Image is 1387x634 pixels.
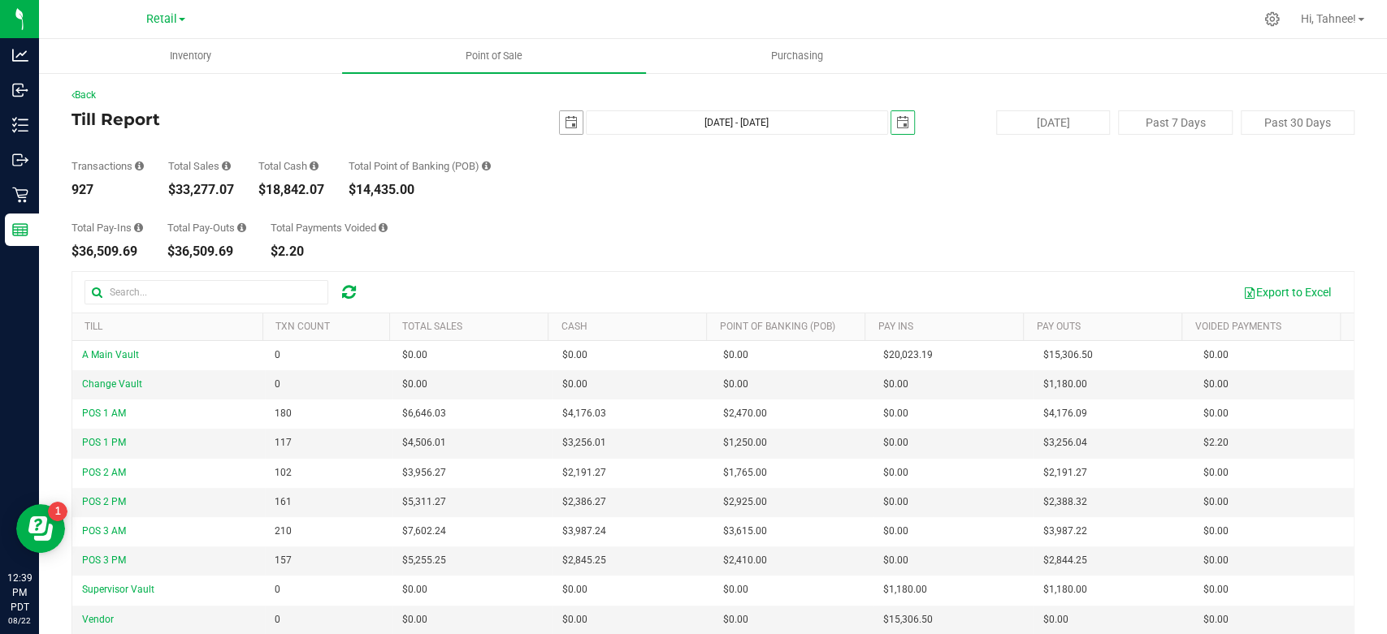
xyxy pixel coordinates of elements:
[402,406,446,421] span: $6,646.03
[82,496,126,507] span: POS 2 PM
[749,49,845,63] span: Purchasing
[72,183,144,196] div: 927
[310,161,319,171] i: Sum of all successful, non-voided cash payment transaction amounts (excluding tips and transactio...
[271,245,388,258] div: $2.20
[258,183,324,196] div: $18,842.07
[135,161,144,171] i: Count of all successful payment transactions, possibly including voids, refunds, and cash-back fr...
[722,406,766,421] span: $2,470.00
[1043,612,1068,628] span: $0.00
[1043,494,1087,510] span: $2,388.32
[82,554,126,566] span: POS 3 PM
[275,612,280,628] span: 0
[82,349,139,360] span: A Main Vault
[12,117,28,133] inline-svg: Inventory
[7,571,32,615] p: 12:39 PM PDT
[402,321,462,332] a: Total Sales
[883,377,908,392] span: $0.00
[562,435,606,451] span: $3,256.01
[646,39,949,73] a: Purchasing
[1241,110,1354,135] button: Past 30 Days
[402,494,446,510] span: $5,311.27
[1036,321,1080,332] a: Pay Outs
[82,378,142,390] span: Change Vault
[1301,12,1356,25] span: Hi, Tahnee!
[1043,553,1087,568] span: $2,844.25
[349,161,491,171] div: Total Point of Banking (POB)
[72,110,499,128] h4: Till Report
[402,465,446,481] span: $3,956.27
[85,321,102,332] a: Till
[1203,465,1229,481] span: $0.00
[722,347,748,363] span: $0.00
[72,161,144,171] div: Transactions
[402,377,427,392] span: $0.00
[1203,435,1229,451] span: $2.20
[883,582,927,597] span: $1,180.00
[12,152,28,168] inline-svg: Outbound
[402,612,427,628] span: $0.00
[1203,553,1229,568] span: $0.00
[722,553,766,568] span: $2,410.00
[1203,377,1229,392] span: $0.00
[402,524,446,539] span: $7,602.24
[562,347,587,363] span: $0.00
[72,222,143,233] div: Total Pay-Ins
[1043,435,1087,451] span: $3,256.04
[560,111,583,134] span: select
[722,494,766,510] span: $2,925.00
[1043,406,1087,421] span: $4,176.09
[1043,347,1093,363] span: $15,306.50
[883,612,933,628] span: $15,306.50
[1262,11,1282,27] div: Manage settings
[883,524,908,539] span: $0.00
[402,435,446,451] span: $4,506.01
[722,524,766,539] span: $3,615.00
[562,494,606,510] span: $2,386.27
[562,612,587,628] span: $0.00
[349,183,491,196] div: $14,435.00
[72,245,143,258] div: $36,509.69
[275,582,280,597] span: 0
[561,321,587,332] a: Cash
[16,504,65,553] iframe: Resource center
[12,187,28,203] inline-svg: Retail
[275,321,330,332] a: TXN Count
[7,615,32,627] p: 08/22
[883,347,933,363] span: $20,023.19
[883,435,908,451] span: $0.00
[275,377,280,392] span: 0
[562,406,606,421] span: $4,176.03
[1203,524,1229,539] span: $0.00
[444,49,544,63] span: Point of Sale
[722,612,748,628] span: $0.00
[1203,582,1229,597] span: $0.00
[1043,582,1087,597] span: $1,180.00
[82,437,126,448] span: POS 1 PM
[342,39,645,73] a: Point of Sale
[402,347,427,363] span: $0.00
[12,82,28,98] inline-svg: Inbound
[1203,494,1229,510] span: $0.00
[878,321,912,332] a: Pay Ins
[275,553,292,568] span: 157
[168,183,234,196] div: $33,277.07
[146,12,177,26] span: Retail
[562,582,587,597] span: $0.00
[562,377,587,392] span: $0.00
[1203,406,1229,421] span: $0.00
[883,494,908,510] span: $0.00
[402,553,446,568] span: $5,255.25
[275,435,292,451] span: 117
[275,347,280,363] span: 0
[482,161,491,171] i: Sum of the successful, non-voided point-of-banking payment transaction amounts, both via payment ...
[271,222,388,233] div: Total Payments Voided
[134,222,143,233] i: Sum of all cash pay-ins added to tills within the date range.
[12,47,28,63] inline-svg: Analytics
[722,465,766,481] span: $1,765.00
[722,377,748,392] span: $0.00
[883,465,908,481] span: $0.00
[237,222,246,233] i: Sum of all cash pay-outs removed from tills within the date range.
[1043,377,1087,392] span: $1,180.00
[719,321,834,332] a: Point of Banking (POB)
[1194,321,1281,332] a: Voided Payments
